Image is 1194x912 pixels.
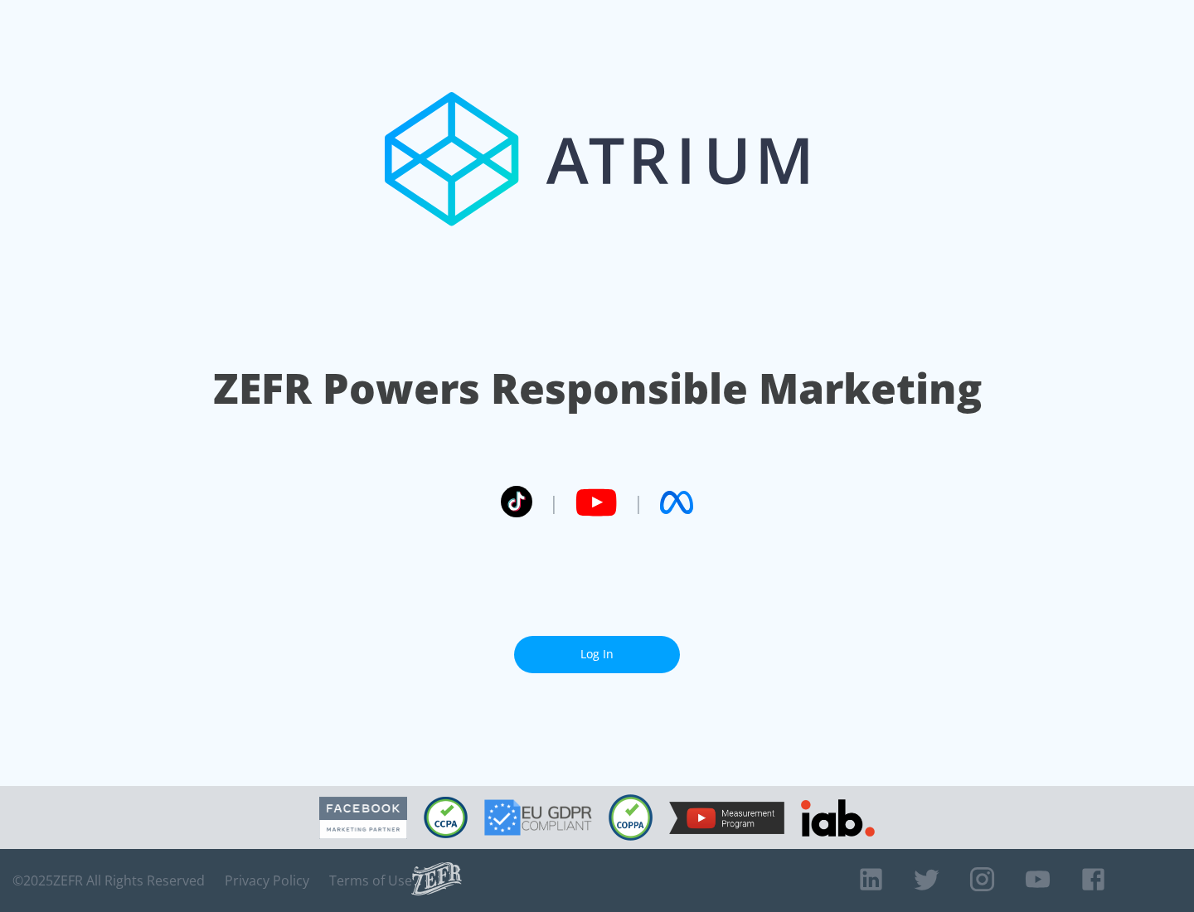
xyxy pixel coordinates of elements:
a: Privacy Policy [225,872,309,889]
img: Facebook Marketing Partner [319,797,407,839]
span: © 2025 ZEFR All Rights Reserved [12,872,205,889]
h1: ZEFR Powers Responsible Marketing [213,360,982,417]
img: GDPR Compliant [484,799,592,836]
a: Log In [514,636,680,673]
span: | [549,490,559,515]
a: Terms of Use [329,872,412,889]
img: CCPA Compliant [424,797,468,838]
span: | [633,490,643,515]
img: COPPA Compliant [609,794,653,841]
img: IAB [801,799,875,837]
img: YouTube Measurement Program [669,802,784,834]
